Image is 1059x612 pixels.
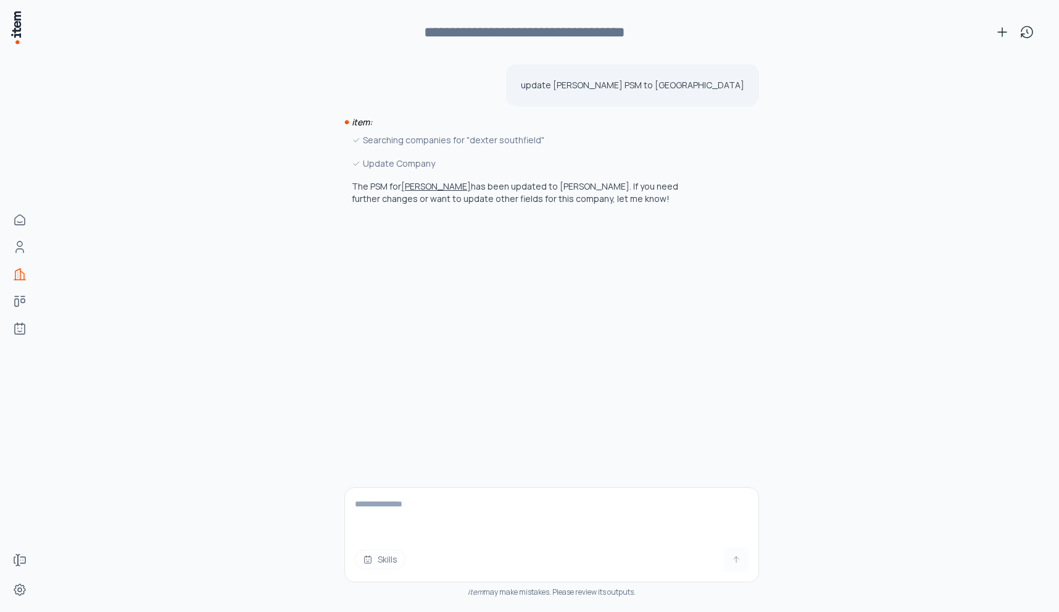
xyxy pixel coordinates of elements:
button: New conversation [990,20,1015,44]
button: [PERSON_NAME] [401,180,471,193]
div: may make mistakes. Please review its outputs. [344,587,759,597]
p: update [PERSON_NAME] PSM to [GEOGRAPHIC_DATA] [521,79,744,91]
a: Agents [7,316,32,341]
a: Forms [7,548,32,572]
span: Skills [378,553,397,566]
p: The PSM for has been updated to [PERSON_NAME]. If you need further changes or want to update othe... [352,180,678,204]
a: Settings [7,577,32,602]
a: People [7,235,32,259]
a: Home [7,207,32,232]
a: Companies [7,262,32,287]
button: View history [1015,20,1039,44]
div: Update Company [352,157,685,170]
div: Searching companies for "dexter southfield" [352,133,685,147]
button: Skills [355,550,405,569]
i: item: [352,116,372,128]
img: Item Brain Logo [10,10,22,45]
a: Deals [7,289,32,314]
i: item [468,587,483,597]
